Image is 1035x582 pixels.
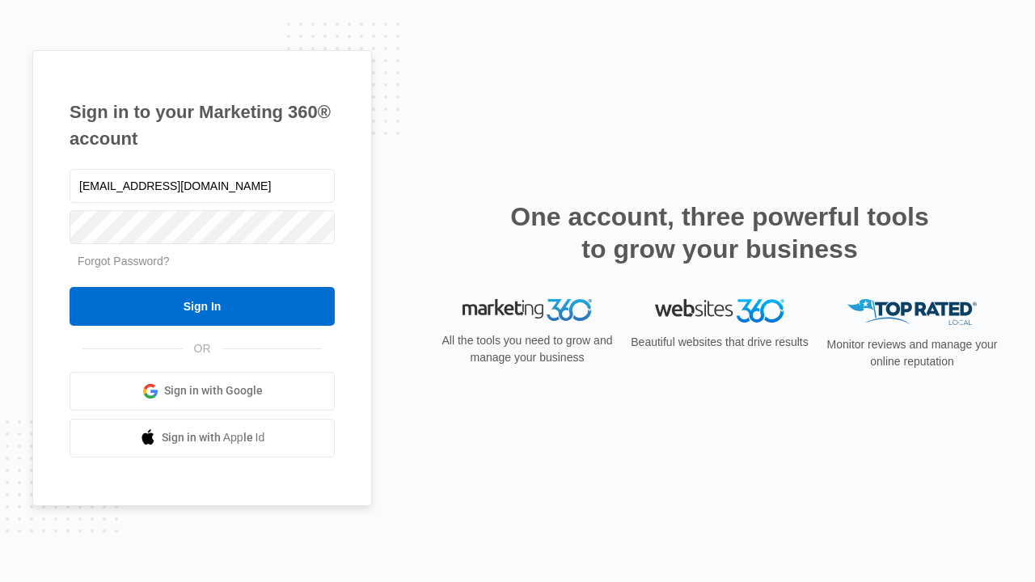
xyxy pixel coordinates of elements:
[822,336,1003,370] p: Monitor reviews and manage your online reputation
[505,200,934,265] h2: One account, three powerful tools to grow your business
[70,99,335,152] h1: Sign in to your Marketing 360® account
[183,340,222,357] span: OR
[629,334,810,351] p: Beautiful websites that drive results
[70,372,335,411] a: Sign in with Google
[437,332,618,366] p: All the tools you need to grow and manage your business
[164,382,263,399] span: Sign in with Google
[70,419,335,458] a: Sign in with Apple Id
[655,299,784,323] img: Websites 360
[70,287,335,326] input: Sign In
[847,299,977,326] img: Top Rated Local
[162,429,265,446] span: Sign in with Apple Id
[78,255,170,268] a: Forgot Password?
[463,299,592,322] img: Marketing 360
[70,169,335,203] input: Email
